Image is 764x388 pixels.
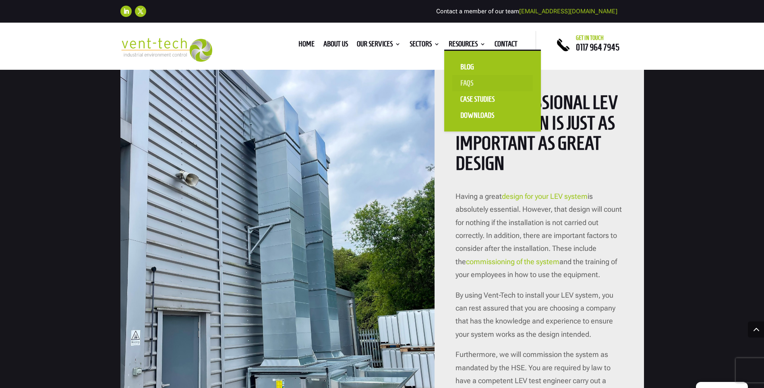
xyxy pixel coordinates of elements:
span: Contact a member of our team [436,8,617,15]
a: Contact [495,41,518,50]
a: Follow on X [135,6,146,17]
a: Downloads [452,107,533,123]
a: Resources [449,41,486,50]
a: Home [298,41,315,50]
a: About us [323,41,348,50]
a: Sectors [410,41,440,50]
a: design for your LEV system [502,192,588,200]
a: commissioning of the system [466,257,559,266]
a: FAQS [452,75,533,91]
a: [EMAIL_ADDRESS][DOMAIN_NAME] [519,8,617,15]
a: Case Studies [452,91,533,107]
h2: Why professional LEV installation is just as important as great design [456,92,623,178]
img: 2023-09-27T08_35_16.549ZVENT-TECH---Clear-background [120,38,213,62]
span: Get in touch [576,35,604,41]
a: Follow on LinkedIn [120,6,132,17]
a: Blog [452,59,533,75]
p: By using Vent-Tech to install your LEV system, you can rest assured that you are choosing a compa... [456,289,623,348]
a: 0117 964 7945 [576,42,619,52]
p: Having a great is absolutely essential. However, that design will count for nothing if the instal... [456,190,623,289]
a: Our Services [357,41,401,50]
